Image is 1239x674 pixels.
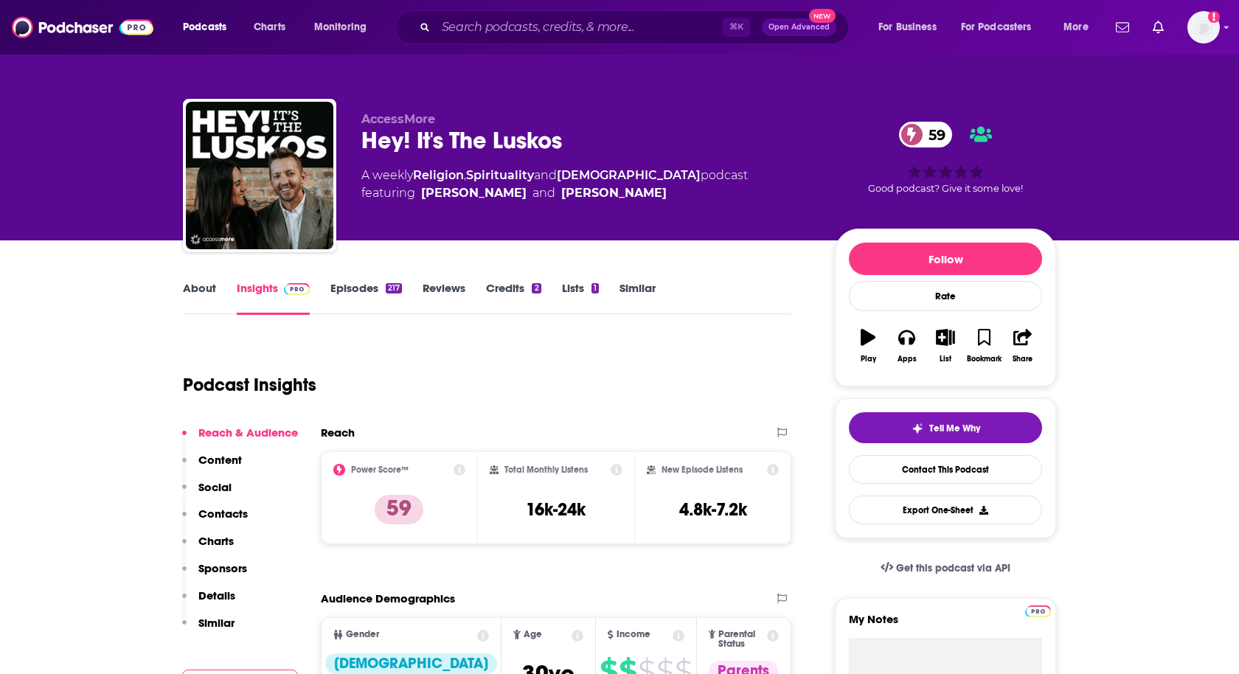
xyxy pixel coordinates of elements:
[361,112,435,126] span: AccessMore
[237,281,310,315] a: InsightsPodchaser Pro
[182,507,248,534] button: Contacts
[321,425,355,440] h2: Reach
[1187,11,1220,44] img: User Profile
[198,453,242,467] p: Content
[330,281,402,315] a: Episodes217
[182,616,235,643] button: Similar
[914,122,953,147] span: 59
[849,496,1042,524] button: Export One-Sheet
[532,283,541,293] div: 2
[1025,605,1051,617] img: Podchaser Pro
[835,112,1056,204] div: 59Good podcast? Give it some love!
[534,168,557,182] span: and
[1053,15,1107,39] button: open menu
[849,612,1042,638] label: My Notes
[861,355,876,364] div: Play
[1025,603,1051,617] a: Pro website
[386,283,402,293] div: 217
[967,355,1002,364] div: Bookmark
[849,319,887,372] button: Play
[351,465,409,475] h2: Power Score™
[183,281,216,315] a: About
[173,15,246,39] button: open menu
[849,455,1042,484] a: Contact This Podcast
[961,17,1032,38] span: For Podcasters
[183,374,316,396] h1: Podcast Insights
[951,15,1053,39] button: open menu
[849,281,1042,311] div: Rate
[849,412,1042,443] button: tell me why sparkleTell Me Why
[325,653,497,674] div: [DEMOGRAPHIC_DATA]
[887,319,926,372] button: Apps
[486,281,541,315] a: Credits2
[768,24,830,31] span: Open Advanced
[532,184,555,202] span: and
[361,184,748,202] span: featuring
[526,498,586,521] h3: 16k-24k
[504,465,588,475] h2: Total Monthly Listens
[198,588,235,602] p: Details
[562,281,599,315] a: Lists1
[1187,11,1220,44] span: Logged in as heidi.egloff
[182,534,234,561] button: Charts
[898,355,917,364] div: Apps
[926,319,965,372] button: List
[1063,17,1089,38] span: More
[409,10,863,44] div: Search podcasts, credits, & more...
[1013,355,1032,364] div: Share
[762,18,836,36] button: Open AdvancedNew
[466,168,534,182] a: Spirituality
[929,423,980,434] span: Tell Me Why
[182,453,242,480] button: Content
[321,591,455,605] h2: Audience Demographics
[198,480,232,494] p: Social
[198,561,247,575] p: Sponsors
[464,168,466,182] span: ,
[413,168,464,182] a: Religion
[617,630,650,639] span: Income
[718,630,764,649] span: Parental Status
[679,498,747,521] h3: 4.8k-7.2k
[186,102,333,249] img: Hey! It's The Luskos
[868,183,1023,194] span: Good podcast? Give it some love!
[182,561,247,588] button: Sponsors
[662,465,743,475] h2: New Episode Listens
[591,283,599,293] div: 1
[361,167,748,202] div: A weekly podcast
[912,423,923,434] img: tell me why sparkle
[1004,319,1042,372] button: Share
[254,17,285,38] span: Charts
[965,319,1003,372] button: Bookmark
[198,507,248,521] p: Contacts
[198,616,235,630] p: Similar
[1110,15,1135,40] a: Show notifications dropdown
[868,15,955,39] button: open menu
[346,630,379,639] span: Gender
[12,13,153,41] img: Podchaser - Follow, Share and Rate Podcasts
[375,495,423,524] p: 59
[182,425,298,453] button: Reach & Audience
[723,18,750,37] span: ⌘ K
[304,15,386,39] button: open menu
[314,17,367,38] span: Monitoring
[1147,15,1170,40] a: Show notifications dropdown
[1208,11,1220,23] svg: Add a profile image
[561,184,667,202] a: Levi Lusko
[198,534,234,548] p: Charts
[869,550,1022,586] a: Get this podcast via API
[1187,11,1220,44] button: Show profile menu
[182,480,232,507] button: Social
[896,562,1010,574] span: Get this podcast via API
[423,281,465,315] a: Reviews
[524,630,542,639] span: Age
[421,184,527,202] a: Jennie Lusko
[809,9,836,23] span: New
[557,168,701,182] a: [DEMOGRAPHIC_DATA]
[284,283,310,295] img: Podchaser Pro
[436,15,723,39] input: Search podcasts, credits, & more...
[182,588,235,616] button: Details
[619,281,656,315] a: Similar
[244,15,294,39] a: Charts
